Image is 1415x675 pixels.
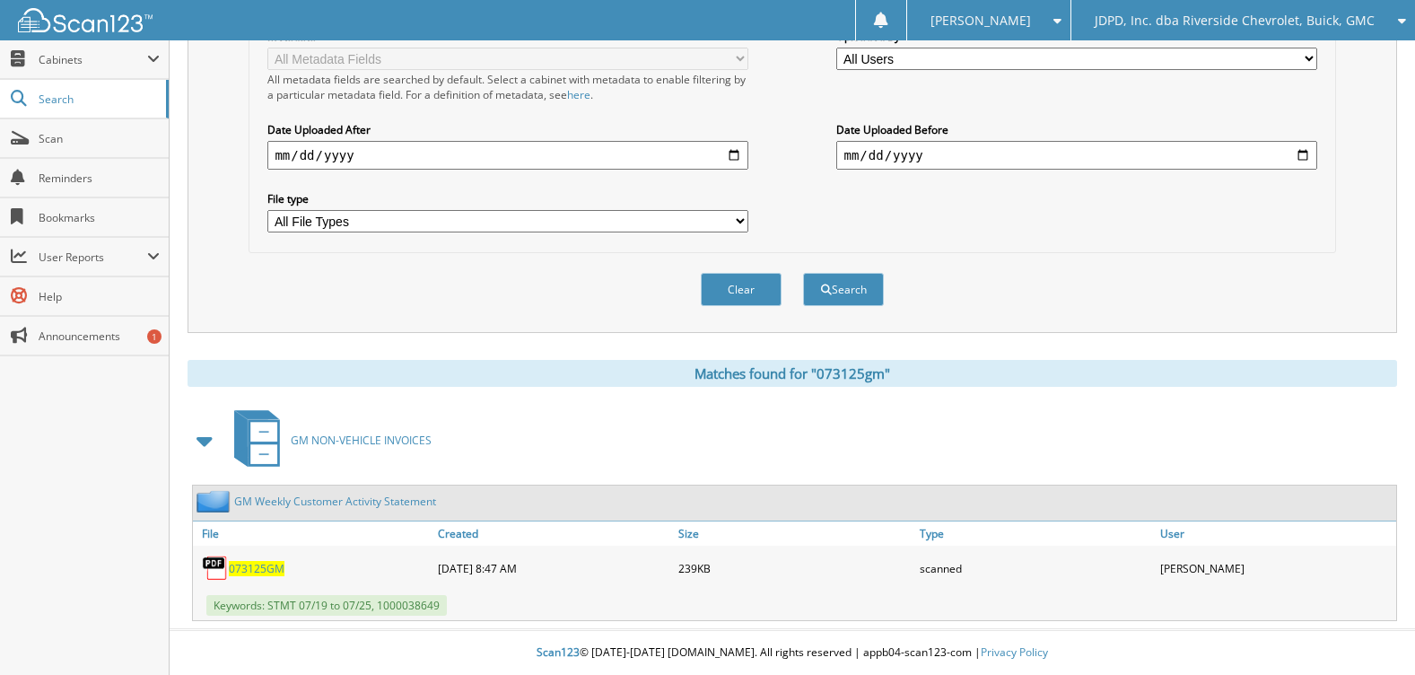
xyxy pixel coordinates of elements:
[39,250,147,265] span: User Reports
[170,631,1415,675] div: © [DATE]-[DATE] [DOMAIN_NAME]. All rights reserved | appb04-scan123-com |
[206,595,447,616] span: Keywords: STMT 07/19 to 07/25, 1000038649
[291,433,432,448] span: GM NON-VEHICLE INVOICES
[267,191,747,206] label: File type
[567,87,590,102] a: here
[1156,550,1396,586] div: [PERSON_NAME]
[537,644,580,660] span: Scan123
[223,405,432,476] a: GM NON-VEHICLE INVOICES
[803,273,884,306] button: Search
[674,522,914,546] a: Size
[39,210,160,225] span: Bookmarks
[147,329,162,344] div: 1
[674,550,914,586] div: 239KB
[39,171,160,186] span: Reminders
[39,289,160,304] span: Help
[267,141,747,170] input: start
[188,360,1397,387] div: Matches found for "073125gm"
[39,92,157,107] span: Search
[981,644,1048,660] a: Privacy Policy
[836,141,1316,170] input: end
[915,550,1156,586] div: scanned
[193,522,433,546] a: File
[39,329,160,344] span: Announcements
[202,555,229,582] img: PDF.png
[1095,15,1375,26] span: JDPD, Inc. dba Riverside Chevrolet, Buick, GMC
[267,72,747,102] div: All metadata fields are searched by default. Select a cabinet with metadata to enable filtering b...
[39,52,147,67] span: Cabinets
[267,122,747,137] label: Date Uploaded After
[836,122,1316,137] label: Date Uploaded Before
[39,131,160,146] span: Scan
[930,15,1031,26] span: [PERSON_NAME]
[18,8,153,32] img: scan123-logo-white.svg
[1156,522,1396,546] a: User
[915,522,1156,546] a: Type
[433,550,674,586] div: [DATE] 8:47 AM
[229,561,284,576] a: 073125GM
[197,490,234,513] img: folder2.png
[234,494,436,509] a: GM Weekly Customer Activity Statement
[433,522,674,546] a: Created
[701,273,782,306] button: Clear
